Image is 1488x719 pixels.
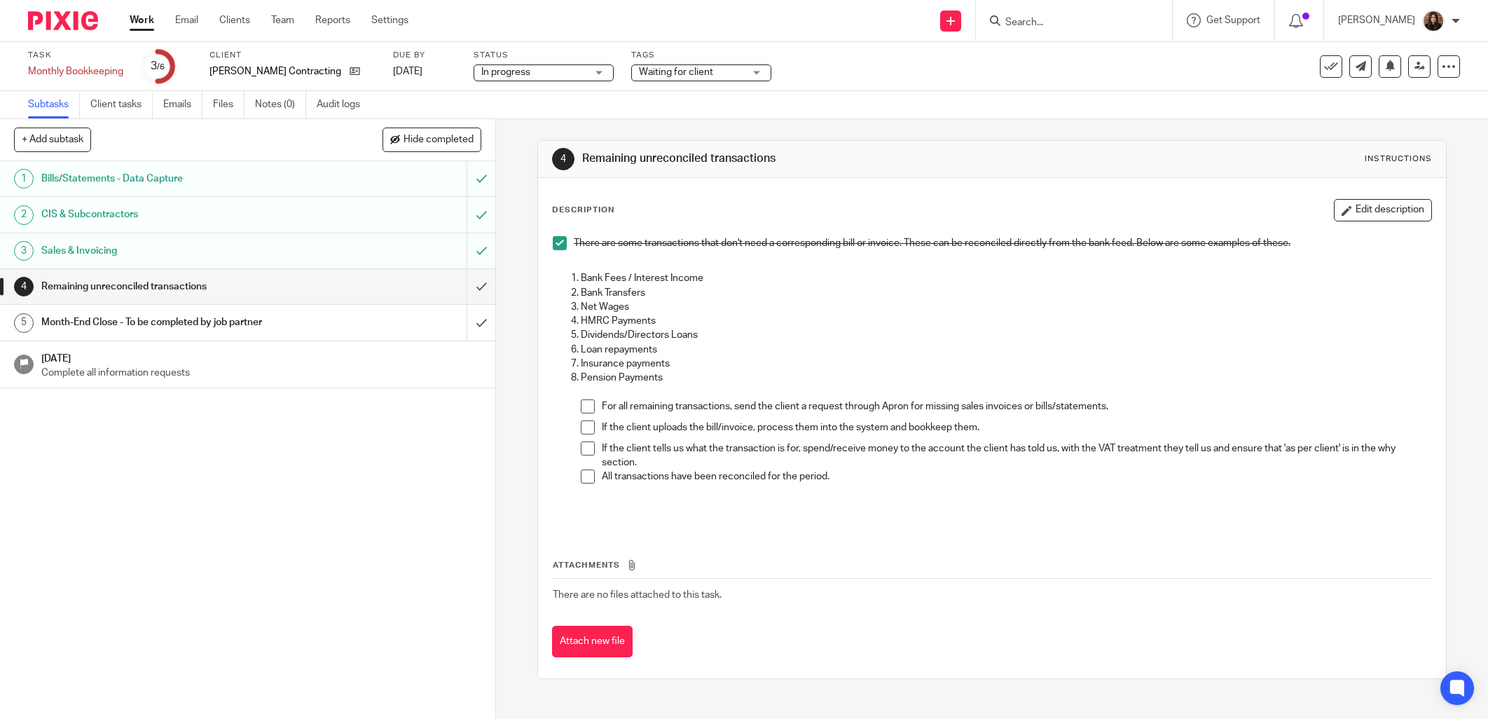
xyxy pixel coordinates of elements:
[41,366,481,380] p: Complete all information requests
[14,205,34,225] div: 2
[581,300,1431,314] p: Net Wages
[28,11,98,30] img: Pixie
[14,241,34,261] div: 3
[481,67,530,77] span: In progress
[41,240,316,261] h1: Sales & Invoicing
[1206,15,1260,25] span: Get Support
[602,399,1431,413] p: For all remaining transactions, send the client a request through Apron for missing sales invoice...
[474,50,614,61] label: Status
[582,151,1022,166] h1: Remaining unreconciled transactions
[1334,199,1432,221] button: Edit description
[581,286,1431,300] p: Bank Transfers
[393,50,456,61] label: Due by
[552,205,614,216] p: Description
[14,169,34,189] div: 1
[157,63,165,71] small: /6
[315,13,350,27] a: Reports
[581,328,1431,342] p: Dividends/Directors Loans
[602,420,1431,434] p: If the client uploads the bill/invoice, process them into the system and bookkeep them.
[14,313,34,333] div: 5
[130,13,154,27] a: Work
[163,91,202,118] a: Emails
[213,91,244,118] a: Files
[553,590,722,600] span: There are no files attached to this task.
[175,13,198,27] a: Email
[41,276,316,297] h1: Remaining unreconciled transactions
[28,91,80,118] a: Subtasks
[41,204,316,225] h1: CIS & Subcontractors
[1422,10,1445,32] img: Headshot.jpg
[1004,17,1130,29] input: Search
[602,470,1431,484] p: All transactions have been reconciled for the period.
[28,50,123,61] label: Task
[404,135,474,146] span: Hide completed
[371,13,408,27] a: Settings
[552,148,574,170] div: 4
[14,277,34,296] div: 4
[151,58,165,74] div: 3
[602,441,1431,470] p: If the client tells us what the transaction is for, spend/receive money to the account the client...
[255,91,306,118] a: Notes (0)
[41,168,316,189] h1: Bills/Statements - Data Capture
[28,64,123,78] div: Monthly Bookkeeping
[1365,153,1432,165] div: Instructions
[581,343,1431,357] p: Loan repayments
[581,371,1431,385] p: Pension Payments
[383,128,481,151] button: Hide completed
[639,67,713,77] span: Waiting for client
[317,91,371,118] a: Audit logs
[552,626,633,657] button: Attach new file
[41,348,481,366] h1: [DATE]
[581,357,1431,371] p: Insurance payments
[209,64,343,78] p: [PERSON_NAME] Contracting Ltd
[41,312,316,333] h1: Month-End Close - To be completed by job partner
[574,236,1431,250] p: There are some transactions that don't need a corresponding bill or invoice. These can be reconci...
[631,50,771,61] label: Tags
[271,13,294,27] a: Team
[14,128,91,151] button: + Add subtask
[209,50,376,61] label: Client
[581,314,1431,328] p: HMRC Payments
[393,67,422,76] span: [DATE]
[553,561,620,569] span: Attachments
[581,271,1431,285] p: Bank Fees / Interest Income
[1338,13,1415,27] p: [PERSON_NAME]
[219,13,250,27] a: Clients
[90,91,153,118] a: Client tasks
